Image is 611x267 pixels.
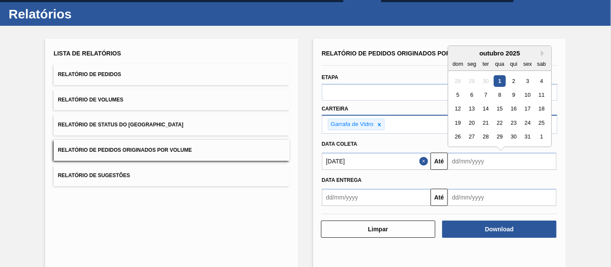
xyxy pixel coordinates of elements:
[508,58,519,70] div: qui
[321,221,435,238] button: Limpar
[451,74,548,144] div: month 2025-10
[508,117,519,129] div: Choose quinta-feira, 23 de outubro de 2025
[452,103,464,115] div: Choose domingo, 12 de outubro de 2025
[452,131,464,143] div: Choose domingo, 26 de outubro de 2025
[536,103,547,115] div: Choose sábado, 18 de outubro de 2025
[494,131,505,143] div: Choose quarta-feira, 29 de outubro de 2025
[54,114,290,135] button: Relatório de Status do [GEOGRAPHIC_DATA]
[508,131,519,143] div: Choose quinta-feira, 30 de outubro de 2025
[494,117,505,129] div: Choose quarta-feira, 22 de outubro de 2025
[536,117,547,129] div: Choose sábado, 25 de outubro de 2025
[431,153,448,170] button: Até
[9,9,161,19] h1: Relatórios
[452,117,464,129] div: Choose domingo, 19 de outubro de 2025
[54,64,290,85] button: Relatório de Pedidos
[494,58,505,70] div: qua
[522,103,533,115] div: Choose sexta-feira, 17 de outubro de 2025
[322,50,478,57] span: Relatório de Pedidos Originados por Volume
[322,177,362,183] span: Data entrega
[508,75,519,87] div: Choose quinta-feira, 2 de outubro de 2025
[58,122,183,128] span: Relatório de Status do [GEOGRAPHIC_DATA]
[536,58,547,70] div: sab
[522,89,533,101] div: Choose sexta-feira, 10 de outubro de 2025
[522,75,533,87] div: Choose sexta-feira, 3 de outubro de 2025
[54,89,290,110] button: Relatório de Volumes
[466,75,477,87] div: Not available segunda-feira, 29 de setembro de 2025
[58,71,121,77] span: Relatório de Pedidos
[322,189,431,206] input: dd/mm/yyyy
[466,117,477,129] div: Choose segunda-feira, 20 de outubro de 2025
[58,172,130,178] span: Relatório de Sugestões
[480,58,492,70] div: ter
[480,75,492,87] div: Not available terça-feira, 30 de setembro de 2025
[536,131,547,143] div: Choose sábado, 1 de novembro de 2025
[466,131,477,143] div: Choose segunda-feira, 27 de outubro de 2025
[54,165,290,186] button: Relatório de Sugestões
[480,89,492,101] div: Choose terça-feira, 7 de outubro de 2025
[541,50,547,56] button: Next Month
[466,103,477,115] div: Choose segunda-feira, 13 de outubro de 2025
[54,50,121,57] span: Lista de Relatórios
[322,153,431,170] input: dd/mm/yyyy
[508,89,519,101] div: Choose quinta-feira, 9 de outubro de 2025
[448,153,556,170] input: dd/mm/yyyy
[58,97,123,103] span: Relatório de Volumes
[522,117,533,129] div: Choose sexta-feira, 24 de outubro de 2025
[431,189,448,206] button: Até
[536,89,547,101] div: Choose sábado, 11 de outubro de 2025
[480,103,492,115] div: Choose terça-feira, 14 de outubro de 2025
[448,189,556,206] input: dd/mm/yyyy
[448,49,551,57] div: outubro 2025
[508,103,519,115] div: Choose quinta-feira, 16 de outubro de 2025
[322,106,348,112] label: Carteira
[466,58,477,70] div: seg
[322,74,339,80] label: Etapa
[442,221,556,238] button: Download
[328,119,375,130] div: Garrafa de Vidro
[522,58,533,70] div: sex
[452,58,464,70] div: dom
[522,131,533,143] div: Choose sexta-feira, 31 de outubro de 2025
[452,75,464,87] div: Not available domingo, 28 de setembro de 2025
[494,89,505,101] div: Choose quarta-feira, 8 de outubro de 2025
[419,153,431,170] button: Close
[58,147,192,153] span: Relatório de Pedidos Originados por Volume
[480,131,492,143] div: Choose terça-feira, 28 de outubro de 2025
[536,75,547,87] div: Choose sábado, 4 de outubro de 2025
[452,89,464,101] div: Choose domingo, 5 de outubro de 2025
[480,117,492,129] div: Choose terça-feira, 21 de outubro de 2025
[322,141,357,147] span: Data coleta
[466,89,477,101] div: Choose segunda-feira, 6 de outubro de 2025
[54,140,290,161] button: Relatório de Pedidos Originados por Volume
[494,103,505,115] div: Choose quarta-feira, 15 de outubro de 2025
[494,75,505,87] div: Choose quarta-feira, 1 de outubro de 2025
